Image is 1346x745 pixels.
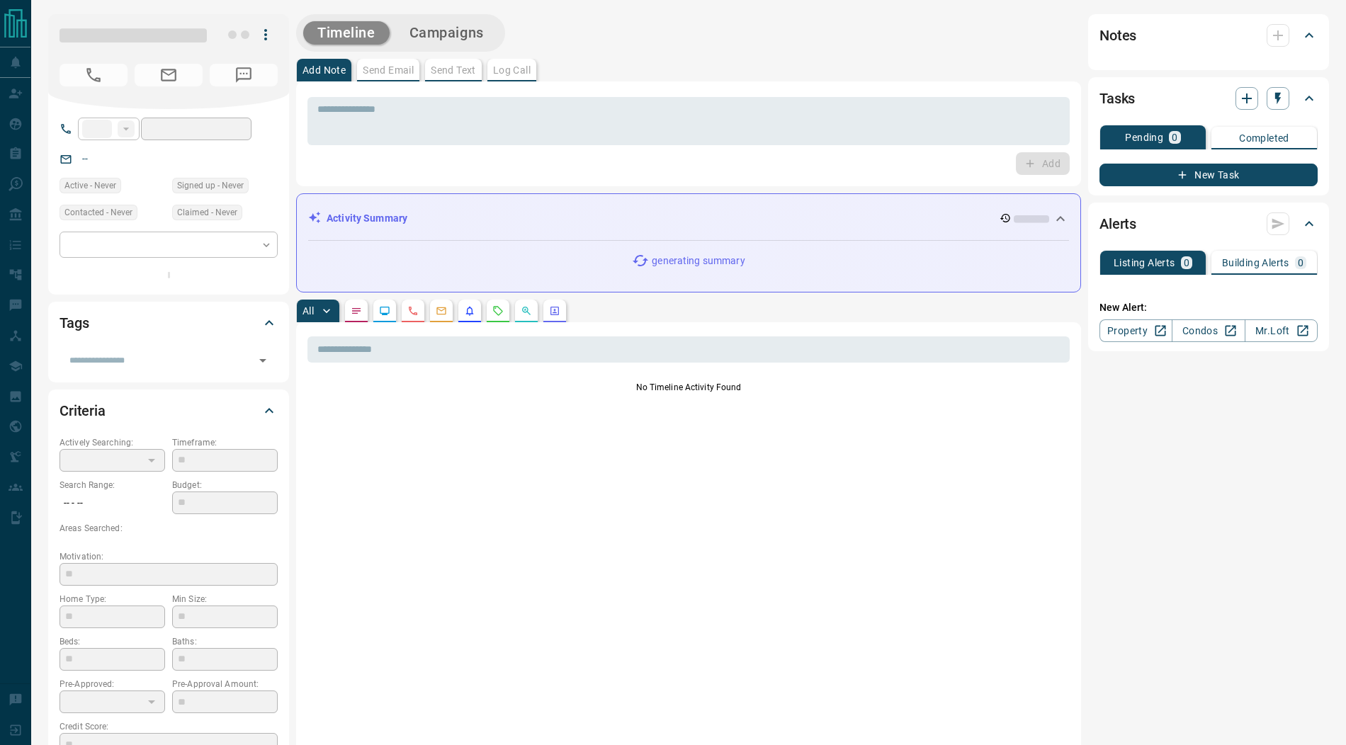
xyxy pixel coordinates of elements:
[1172,132,1177,142] p: 0
[1172,319,1245,342] a: Condos
[302,65,346,75] p: Add Note
[172,635,278,648] p: Baths:
[1099,164,1318,186] button: New Task
[1099,300,1318,315] p: New Alert:
[302,306,314,316] p: All
[327,211,407,226] p: Activity Summary
[60,306,278,340] div: Tags
[177,205,237,220] span: Claimed - Never
[60,720,278,733] p: Credit Score:
[60,678,165,690] p: Pre-Approved:
[60,635,165,648] p: Beds:
[464,305,475,317] svg: Listing Alerts
[395,21,498,45] button: Campaigns
[1114,258,1175,268] p: Listing Alerts
[303,21,390,45] button: Timeline
[1222,258,1289,268] p: Building Alerts
[60,312,89,334] h2: Tags
[60,399,106,422] h2: Criteria
[135,64,203,86] span: No Email
[60,436,165,449] p: Actively Searching:
[172,678,278,690] p: Pre-Approval Amount:
[64,178,116,193] span: Active - Never
[172,436,278,449] p: Timeframe:
[1184,258,1189,268] p: 0
[407,305,419,317] svg: Calls
[60,491,165,515] p: -- - --
[549,305,560,317] svg: Agent Actions
[60,522,278,535] p: Areas Searched:
[60,64,128,86] span: No Number
[652,254,745,268] p: generating summary
[64,205,132,220] span: Contacted - Never
[1099,81,1318,115] div: Tasks
[210,64,278,86] span: No Number
[60,394,278,428] div: Criteria
[1099,207,1318,241] div: Alerts
[307,381,1070,394] p: No Timeline Activity Found
[177,178,244,193] span: Signed up - Never
[253,351,273,370] button: Open
[1099,18,1318,52] div: Notes
[60,479,165,491] p: Search Range:
[1099,24,1136,47] h2: Notes
[436,305,447,317] svg: Emails
[1125,132,1163,142] p: Pending
[1099,87,1135,110] h2: Tasks
[1245,319,1318,342] a: Mr.Loft
[379,305,390,317] svg: Lead Browsing Activity
[351,305,362,317] svg: Notes
[1298,258,1303,268] p: 0
[60,593,165,605] p: Home Type:
[1239,133,1289,143] p: Completed
[82,153,88,164] a: --
[172,593,278,605] p: Min Size:
[521,305,532,317] svg: Opportunities
[1099,319,1172,342] a: Property
[308,205,1069,232] div: Activity Summary
[1099,212,1136,235] h2: Alerts
[60,550,278,563] p: Motivation:
[172,479,278,491] p: Budget:
[492,305,504,317] svg: Requests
